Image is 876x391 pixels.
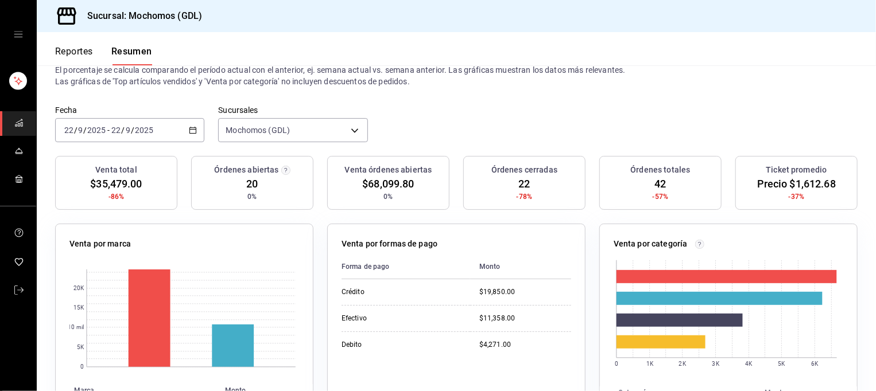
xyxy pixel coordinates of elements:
div: $19,850.00 [479,287,571,297]
input: -- [125,126,131,135]
text: 2K [679,361,687,367]
span: 42 [654,176,666,191]
text: 0 [615,361,618,367]
span: / [74,126,77,135]
label: Fecha [55,107,204,115]
input: -- [64,126,74,135]
button: Resumen [111,46,152,65]
span: -78% [517,191,533,202]
div: Efectivo [342,314,456,323]
div: Pestañas de navegación [55,46,152,65]
span: -86% [108,191,125,202]
p: Venta por categoría [614,238,688,250]
span: -57% [653,191,669,202]
label: Sucursales [218,107,367,115]
p: Venta por marca [69,238,131,250]
text: 15K [73,305,84,311]
text: 0 [80,364,84,370]
text: 5K [778,361,786,367]
th: Forma de pago [342,255,470,279]
text: 3K [712,361,720,367]
div: Debito [342,340,456,350]
span: $35,479.00 [90,176,142,191]
span: $68,099.80 [362,176,414,191]
div: $4,271.00 [479,340,571,350]
font: Reportes [55,46,93,57]
text: 10 mil [68,324,84,331]
h3: Órdenes cerradas [491,164,557,176]
text: 6K [812,361,819,367]
span: 0% [383,191,393,202]
text: 4K [746,361,753,367]
text: 1K [646,361,654,367]
text: 20K [73,286,84,292]
p: El porcentaje se calcula comparando el período actual con el anterior, ej. semana actual vs. sema... [55,64,858,87]
span: -37% [789,191,805,202]
input: ---- [134,126,154,135]
span: / [83,126,87,135]
span: 20 [246,176,258,191]
input: -- [77,126,83,135]
input: -- [111,126,121,135]
div: Crédito [342,287,456,297]
p: Venta por formas de pago [342,238,437,250]
h3: Ticket promedio [766,164,827,176]
h3: Venta total [95,164,137,176]
button: cajón abierto [14,30,23,39]
input: ---- [87,126,106,135]
span: / [121,126,125,135]
span: - [107,126,110,135]
div: $11,358.00 [479,314,571,323]
h3: Órdenes abiertas [214,164,278,176]
span: / [131,126,134,135]
h3: Sucursal: Mochomos (GDL) [78,9,202,23]
h3: Venta órdenes abiertas [345,164,432,176]
span: 0% [247,191,257,202]
span: Precio $1,612.68 [757,176,836,191]
span: 22 [518,176,530,191]
h3: Órdenes totales [631,164,691,176]
span: Mochomos (GDL) [226,124,290,136]
th: Monto [470,255,571,279]
text: 5K [77,345,84,351]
